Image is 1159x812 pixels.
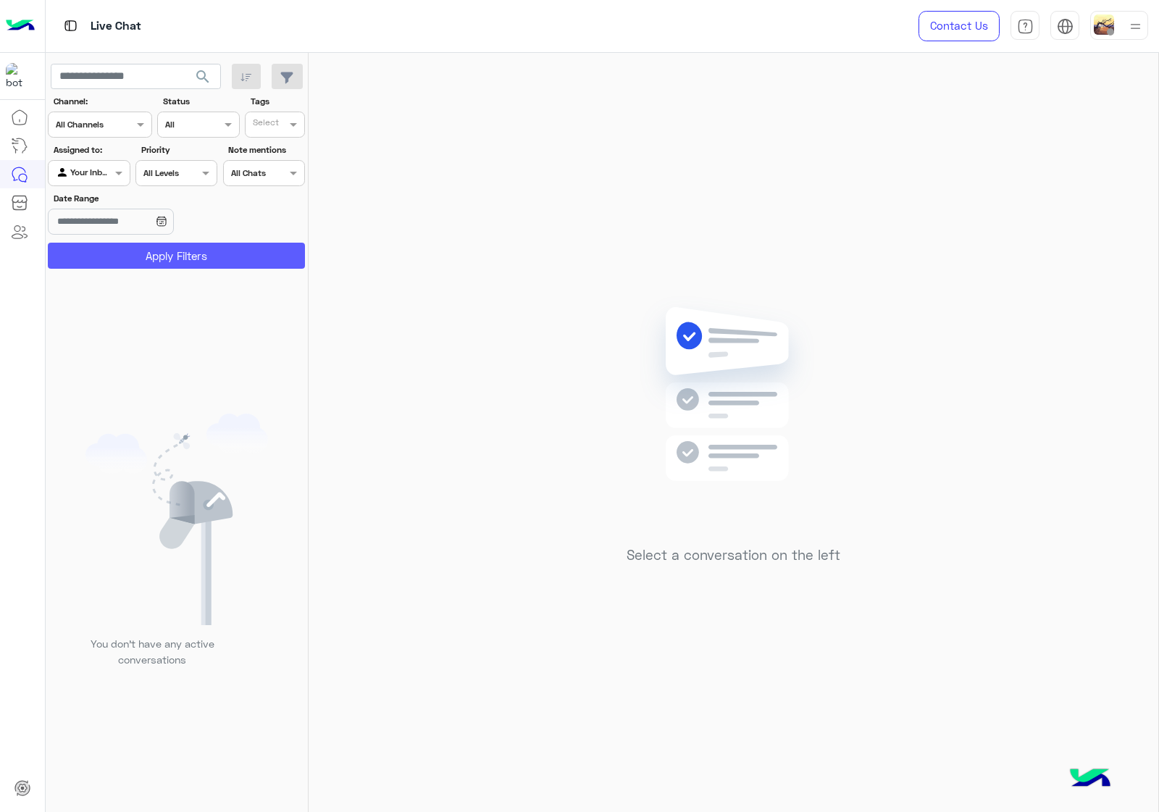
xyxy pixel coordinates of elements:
[91,17,141,36] p: Live Chat
[194,68,212,85] span: search
[251,95,304,108] label: Tags
[6,63,32,89] img: 713415422032625
[1057,18,1074,35] img: tab
[627,547,840,564] h5: Select a conversation on the left
[1126,17,1145,35] img: profile
[1094,14,1114,35] img: userImage
[48,243,305,269] button: Apply Filters
[228,143,303,156] label: Note mentions
[54,143,128,156] label: Assigned to:
[1017,18,1034,35] img: tab
[6,11,35,41] img: Logo
[1011,11,1039,41] a: tab
[79,636,225,667] p: You don’t have any active conversations
[629,296,838,536] img: no messages
[62,17,80,35] img: tab
[54,95,151,108] label: Channel:
[141,143,216,156] label: Priority
[185,64,221,95] button: search
[85,414,268,625] img: empty users
[54,192,216,205] label: Date Range
[163,95,238,108] label: Status
[919,11,1000,41] a: Contact Us
[251,116,279,133] div: Select
[1065,754,1116,805] img: hulul-logo.png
